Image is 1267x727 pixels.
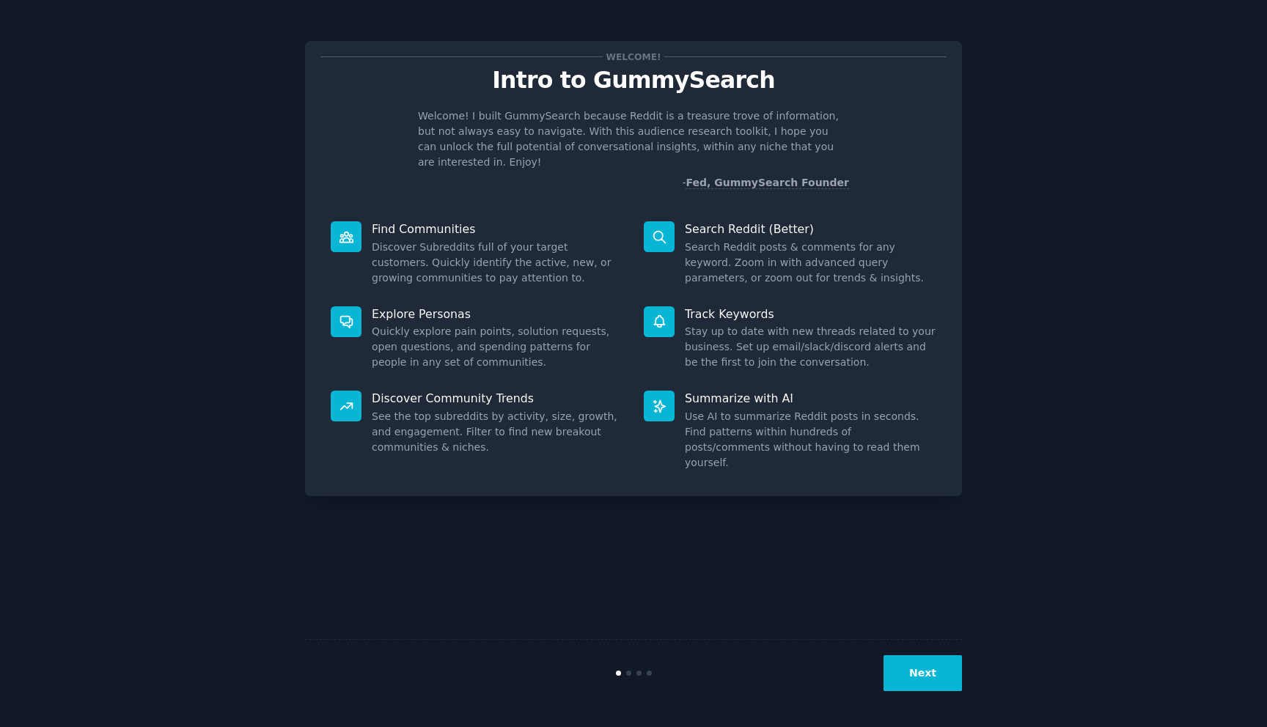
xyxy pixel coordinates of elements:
[372,240,623,286] dd: Discover Subreddits full of your target customers. Quickly identify the active, new, or growing c...
[372,409,623,455] dd: See the top subreddits by activity, size, growth, and engagement. Filter to find new breakout com...
[372,324,623,370] dd: Quickly explore pain points, solution requests, open questions, and spending patterns for people ...
[418,108,849,170] p: Welcome! I built GummySearch because Reddit is a treasure trove of information, but not always ea...
[372,306,623,322] p: Explore Personas
[686,177,849,189] a: Fed, GummySearch Founder
[685,240,936,286] dd: Search Reddit posts & comments for any keyword. Zoom in with advanced query parameters, or zoom o...
[372,221,623,237] p: Find Communities
[372,391,623,406] p: Discover Community Trends
[685,391,936,406] p: Summarize with AI
[685,221,936,237] p: Search Reddit (Better)
[884,655,962,691] button: Next
[603,49,664,64] span: Welcome!
[682,175,849,191] div: -
[685,324,936,370] dd: Stay up to date with new threads related to your business. Set up email/slack/discord alerts and ...
[685,409,936,470] dd: Use AI to summarize Reddit posts in seconds. Find patterns within hundreds of posts/comments with...
[320,67,947,93] p: Intro to GummySearch
[685,306,936,322] p: Track Keywords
